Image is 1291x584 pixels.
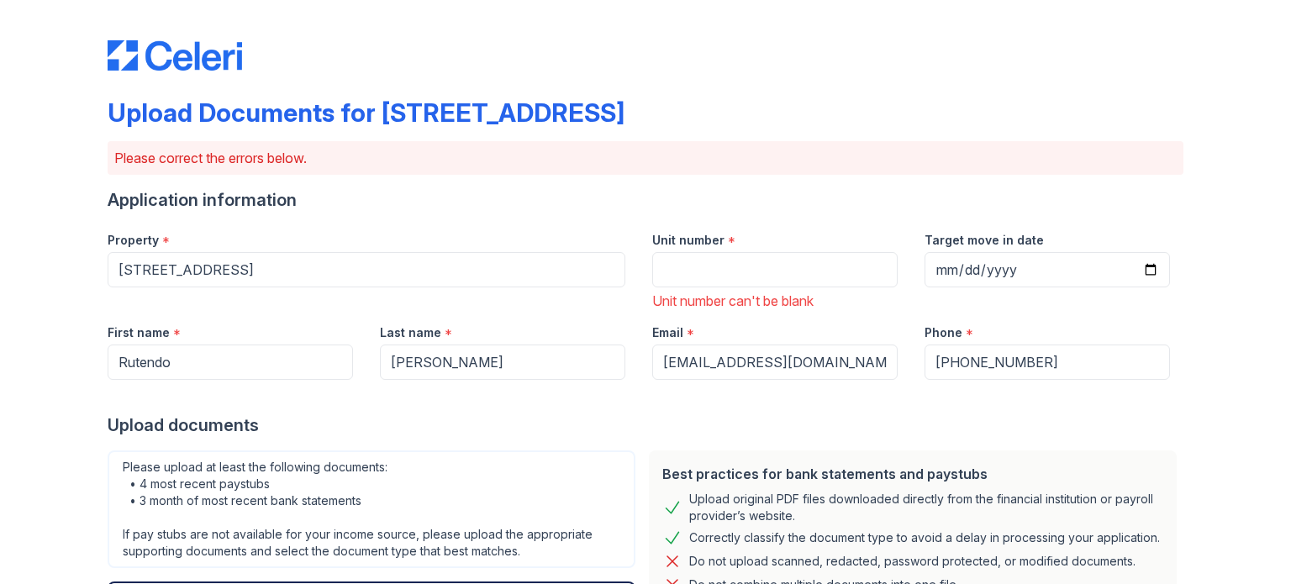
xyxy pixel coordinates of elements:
[108,97,624,128] div: Upload Documents for [STREET_ADDRESS]
[925,232,1044,249] label: Target move in date
[925,324,962,341] label: Phone
[652,324,683,341] label: Email
[689,528,1160,548] div: Correctly classify the document type to avoid a delay in processing your application.
[380,324,441,341] label: Last name
[689,551,1136,571] div: Do not upload scanned, redacted, password protected, or modified documents.
[108,413,1183,437] div: Upload documents
[689,491,1163,524] div: Upload original PDF files downloaded directly from the financial institution or payroll provider’...
[652,232,725,249] label: Unit number
[108,232,159,249] label: Property
[662,464,1163,484] div: Best practices for bank statements and paystubs
[108,324,170,341] label: First name
[652,291,898,311] div: Unit number can't be blank
[108,188,1183,212] div: Application information
[108,450,635,568] div: Please upload at least the following documents: • 4 most recent paystubs • 3 month of most recent...
[108,40,242,71] img: CE_Logo_Blue-a8612792a0a2168367f1c8372b55b34899dd931a85d93a1a3d3e32e68fde9ad4.png
[114,148,1177,168] p: Please correct the errors below.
